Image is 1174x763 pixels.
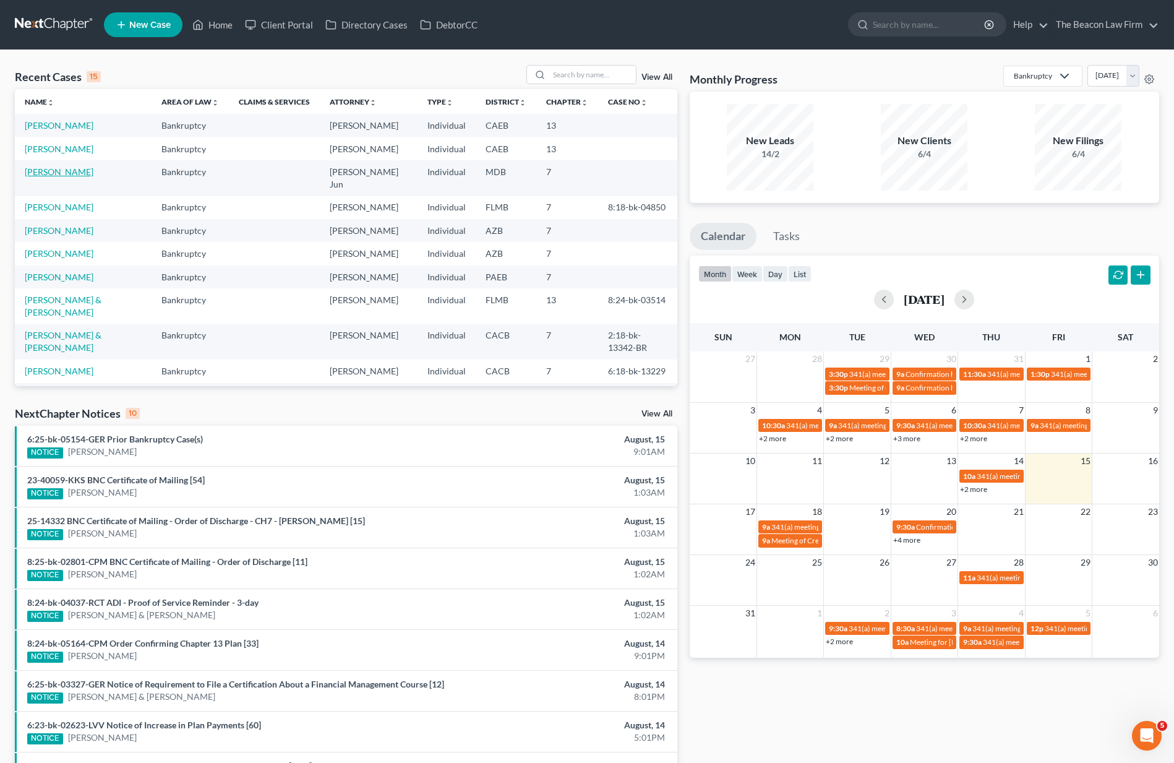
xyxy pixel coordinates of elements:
[811,454,823,468] span: 11
[418,196,476,219] td: Individual
[893,434,920,443] a: +3 more
[714,332,732,342] span: Sun
[849,332,865,342] span: Tue
[1157,721,1167,731] span: 5
[152,360,229,382] td: Bankruptcy
[849,383,987,392] span: Meeting of Creditors for [PERSON_NAME]
[1051,369,1170,379] span: 341(a) meeting for [PERSON_NAME]
[963,472,975,481] span: 10a
[732,265,763,282] button: week
[1084,351,1092,366] span: 1
[27,570,63,581] div: NOTICE
[476,360,536,382] td: CACB
[68,731,137,744] a: [PERSON_NAME]
[330,97,377,106] a: Attorneyunfold_more
[963,637,982,647] span: 9:30a
[896,369,904,379] span: 9a
[608,97,648,106] a: Case Nounfold_more
[161,97,219,106] a: Area of Lawunfold_more
[418,242,476,265] td: Individual
[816,403,823,418] span: 4
[27,475,205,485] a: 23-40059-KKS BNC Certificate of Mailing [54]
[418,288,476,324] td: Individual
[598,288,677,324] td: 8:24-bk-03514
[1084,403,1092,418] span: 8
[418,360,476,382] td: Individual
[446,99,453,106] i: unfold_more
[536,324,598,360] td: 7
[15,406,140,421] div: NextChapter Notices
[881,134,967,148] div: New Clients
[461,446,665,458] div: 9:01AM
[461,568,665,580] div: 1:02AM
[418,324,476,360] td: Individual
[186,14,239,36] a: Home
[152,137,229,160] td: Bankruptcy
[950,403,958,418] span: 6
[1030,624,1043,633] span: 12p
[47,99,54,106] i: unfold_more
[811,555,823,570] span: 25
[987,369,1107,379] span: 341(a) meeting for [PERSON_NAME]
[598,196,677,219] td: 8:18-bk-04850
[916,624,1035,633] span: 341(a) meeting for [PERSON_NAME]
[476,137,536,160] td: CAEB
[536,383,598,418] td: 7
[461,691,665,703] div: 8:01PM
[749,403,756,418] span: 3
[727,148,813,160] div: 14/2
[1040,421,1159,430] span: 341(a) meeting for [PERSON_NAME]
[829,383,848,392] span: 3:30p
[983,637,1102,647] span: 341(a) meeting for [PERSON_NAME]
[27,529,63,540] div: NOTICE
[945,454,958,468] span: 13
[1018,403,1025,418] span: 7
[25,166,93,177] a: [PERSON_NAME]
[536,265,598,288] td: 7
[1035,148,1121,160] div: 6/4
[27,733,63,744] div: NOTICE
[418,114,476,137] td: Individual
[972,624,1092,633] span: 341(a) meeting for [PERSON_NAME]
[461,678,665,691] div: August, 14
[1152,403,1159,418] span: 9
[945,555,958,570] span: 27
[1014,71,1052,81] div: Bankruptcy
[1152,351,1159,366] span: 2
[950,606,958,621] span: 3
[68,446,137,458] a: [PERSON_NAME]
[126,408,140,419] div: 10
[414,14,484,36] a: DebtorCC
[152,383,229,418] td: Bankruptcy
[320,137,418,160] td: [PERSON_NAME]
[1132,721,1162,751] iframe: Intercom live chat
[536,360,598,382] td: 7
[771,522,891,532] span: 341(a) meeting for [PERSON_NAME]
[27,720,261,730] a: 6:23-bk-02623-LVV Notice of Increase in Plan Payments [60]
[945,504,958,519] span: 20
[476,383,536,418] td: GANB
[320,114,418,137] td: [PERSON_NAME]
[27,434,203,444] a: 6:25-bk-05154-GER Prior Bankruptcy Case(s)
[873,13,986,36] input: Search by name...
[461,597,665,609] div: August, 15
[744,504,756,519] span: 17
[27,447,63,459] div: NOTICE
[476,265,536,288] td: PAEB
[476,114,536,137] td: CAEB
[152,114,229,137] td: Bankruptcy
[461,527,665,540] div: 1:03AM
[896,421,915,430] span: 9:30a
[25,272,93,282] a: [PERSON_NAME]
[698,265,732,282] button: month
[25,144,93,154] a: [PERSON_NAME]
[27,692,63,704] div: NOTICE
[762,421,785,430] span: 10:30a
[960,485,987,494] a: +2 more
[129,20,171,30] span: New Case
[476,324,536,360] td: CACB
[893,535,920,545] a: +4 more
[829,369,848,379] span: 3:30p
[476,219,536,242] td: AZB
[418,137,476,160] td: Individual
